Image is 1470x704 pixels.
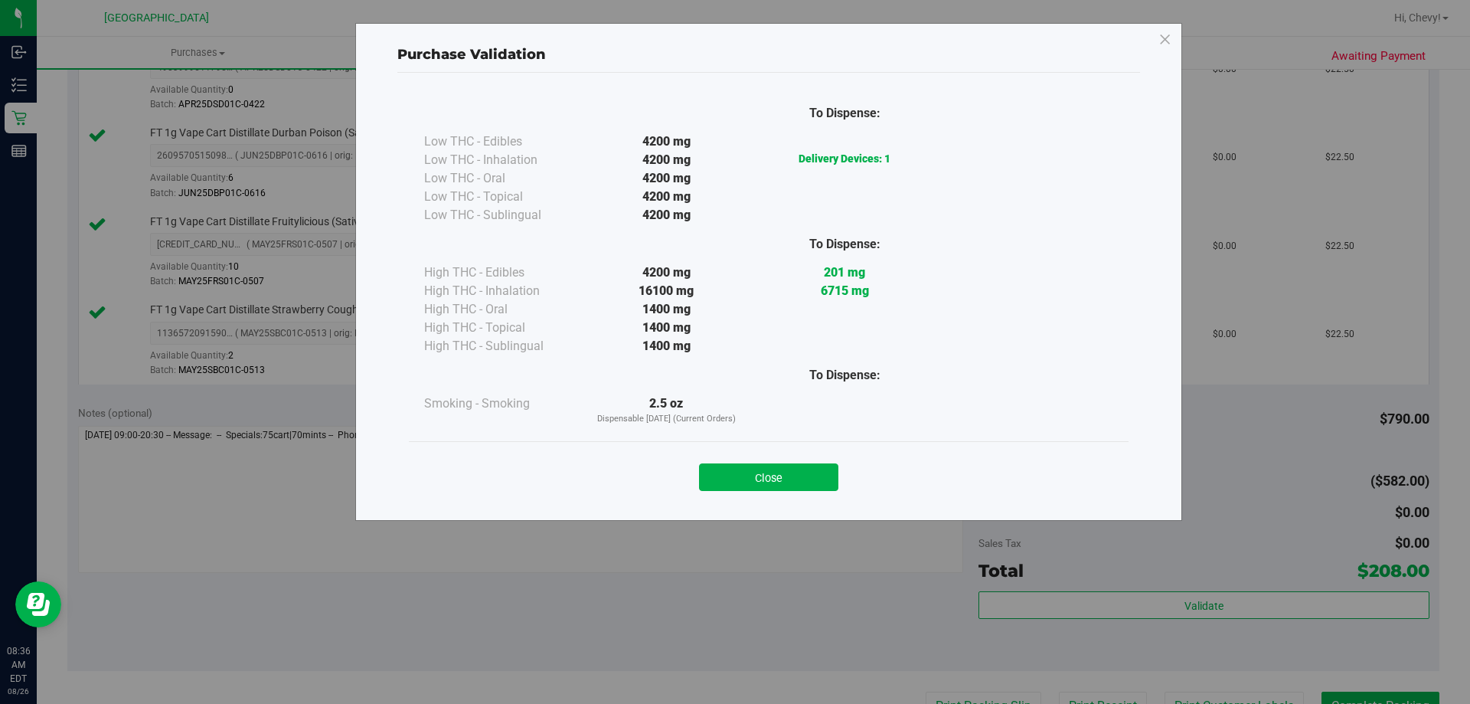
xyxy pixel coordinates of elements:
div: 4200 mg [577,151,756,169]
button: Close [699,463,838,491]
div: 16100 mg [577,282,756,300]
div: High THC - Inhalation [424,282,577,300]
p: Delivery Devices: 1 [756,151,934,167]
strong: 6715 mg [821,283,869,298]
span: Purchase Validation [397,46,546,63]
div: Smoking - Smoking [424,395,577,413]
div: High THC - Topical [424,319,577,337]
p: Dispensable [DATE] (Current Orders) [577,413,756,426]
iframe: Resource center [15,581,61,627]
div: 4200 mg [577,264,756,282]
div: 4200 mg [577,188,756,206]
div: To Dispense: [756,104,934,123]
div: 1400 mg [577,300,756,319]
div: Low THC - Edibles [424,133,577,151]
div: High THC - Edibles [424,264,577,282]
div: 4200 mg [577,169,756,188]
div: 4200 mg [577,133,756,151]
div: Low THC - Oral [424,169,577,188]
div: Low THC - Inhalation [424,151,577,169]
div: Low THC - Topical [424,188,577,206]
strong: 201 mg [824,265,865,280]
div: Low THC - Sublingual [424,206,577,224]
div: To Dispense: [756,366,934,385]
div: 4200 mg [577,206,756,224]
div: 1400 mg [577,337,756,355]
div: High THC - Oral [424,300,577,319]
div: 1400 mg [577,319,756,337]
div: To Dispense: [756,235,934,254]
div: High THC - Sublingual [424,337,577,355]
div: 2.5 oz [577,395,756,426]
